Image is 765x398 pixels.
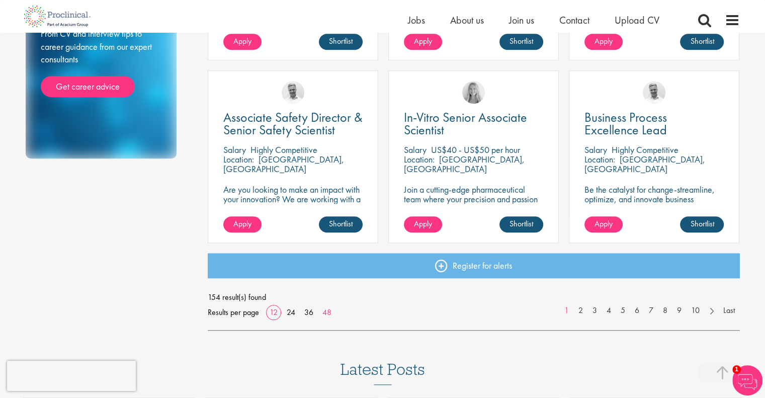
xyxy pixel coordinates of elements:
[319,216,363,232] a: Shortlist
[431,144,520,155] p: US$40 - US$50 per hour
[559,14,589,27] a: Contact
[404,109,527,138] span: In-Vitro Senior Associate Scientist
[602,305,616,316] a: 4
[223,185,363,232] p: Are you looking to make an impact with your innovation? We are working with a well-established ph...
[319,307,335,317] a: 48
[223,153,254,165] span: Location:
[450,14,484,27] a: About us
[584,216,623,232] a: Apply
[223,144,246,155] span: Salary
[584,185,724,223] p: Be the catalyst for change-streamline, optimize, and innovate business processes in a dynamic bio...
[680,216,724,232] a: Shortlist
[41,27,161,97] div: From CV and interview tips to career guidance from our expert consultants
[266,307,281,317] a: 12
[319,34,363,50] a: Shortlist
[301,307,317,317] a: 36
[559,305,574,316] a: 1
[584,34,623,50] a: Apply
[223,153,344,175] p: [GEOGRAPHIC_DATA], [GEOGRAPHIC_DATA]
[658,305,672,316] a: 8
[630,305,644,316] a: 6
[573,305,588,316] a: 2
[208,305,259,320] span: Results per page
[732,365,762,395] img: Chatbot
[7,361,136,391] iframe: reCAPTCHA
[404,153,435,165] span: Location:
[223,109,363,138] span: Associate Safety Director & Senior Safety Scientist
[680,34,724,50] a: Shortlist
[584,109,667,138] span: Business Process Excellence Lead
[499,34,543,50] a: Shortlist
[250,144,317,155] p: Highly Competitive
[462,81,485,104] img: Shannon Briggs
[615,14,659,27] a: Upload CV
[414,218,432,229] span: Apply
[616,305,630,316] a: 5
[408,14,425,27] a: Jobs
[499,216,543,232] a: Shortlist
[223,216,262,232] a: Apply
[404,111,543,136] a: In-Vitro Senior Associate Scientist
[594,218,613,229] span: Apply
[584,153,615,165] span: Location:
[672,305,687,316] a: 9
[643,81,665,104] img: Joshua Bye
[41,76,135,97] a: Get career advice
[233,36,251,46] span: Apply
[644,305,658,316] a: 7
[208,290,740,305] span: 154 result(s) found
[584,144,607,155] span: Salary
[414,36,432,46] span: Apply
[282,81,304,104] img: Joshua Bye
[584,111,724,136] a: Business Process Excellence Lead
[584,153,705,175] p: [GEOGRAPHIC_DATA], [GEOGRAPHIC_DATA]
[341,361,425,385] h3: Latest Posts
[612,144,678,155] p: Highly Competitive
[686,305,705,316] a: 10
[509,14,534,27] a: Join us
[732,365,741,374] span: 1
[587,305,602,316] a: 3
[223,111,363,136] a: Associate Safety Director & Senior Safety Scientist
[718,305,740,316] a: Last
[404,144,427,155] span: Salary
[223,34,262,50] a: Apply
[594,36,613,46] span: Apply
[404,216,442,232] a: Apply
[283,307,299,317] a: 24
[233,218,251,229] span: Apply
[404,153,525,175] p: [GEOGRAPHIC_DATA], [GEOGRAPHIC_DATA]
[404,185,543,223] p: Join a cutting-edge pharmaceutical team where your precision and passion for science will help sh...
[404,34,442,50] a: Apply
[208,253,740,278] a: Register for alerts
